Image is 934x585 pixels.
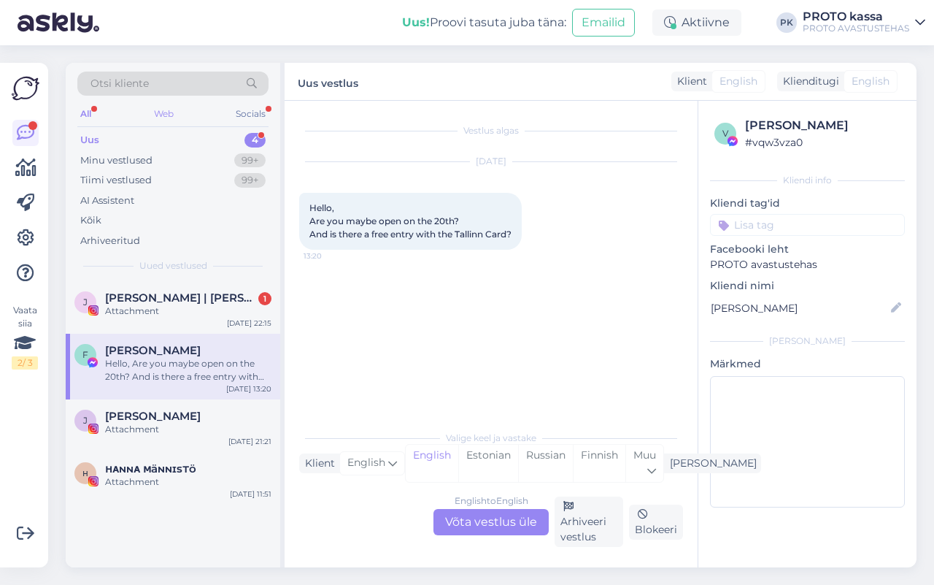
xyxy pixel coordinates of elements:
div: Blokeeri [629,505,683,540]
div: Uus [80,133,99,148]
div: Attachment [105,423,271,436]
div: Hello, Are you maybe open on the 20th? And is there a free entry with the Tallinn Card? [105,357,271,383]
div: Tiimi vestlused [80,173,152,188]
div: # vqw3vza0 [745,134,900,150]
div: Attachment [105,305,271,318]
div: Minu vestlused [80,153,153,168]
div: Kliendi info [710,174,905,187]
div: Socials [233,104,269,123]
p: Kliendi tag'id [710,196,905,211]
p: Kliendi nimi [710,278,905,294]
span: ʜᴀɴɴᴀ ᴍäɴɴɪsᴛö [105,462,196,475]
div: [DATE] [299,155,683,168]
label: Uus vestlus [298,72,358,91]
div: Klient [299,456,335,471]
button: Emailid [572,9,635,37]
span: v [722,128,728,139]
span: English [852,74,889,89]
span: Franjo Marjanović [105,344,201,357]
div: Arhiveeri vestlus [555,497,623,547]
div: AI Assistent [80,194,134,208]
div: Proovi tasuta juba täna: [402,14,566,31]
div: 4 [244,133,266,148]
div: Klienditugi [777,74,839,89]
div: Kõik [80,213,101,228]
span: F [82,349,88,360]
span: Johanna Sofia [105,410,201,423]
span: Muu [633,448,656,462]
div: [DATE] 11:51 [230,489,271,500]
p: PROTO avastustehas [710,257,905,272]
div: [DATE] 22:15 [227,318,271,329]
div: [PERSON_NAME] [745,117,900,134]
div: [PERSON_NAME] [664,456,757,471]
span: J [83,415,88,426]
div: Võta vestlus üle [433,509,549,535]
div: Aktiivne [652,9,741,36]
div: 2 / 3 [12,356,38,370]
div: [DATE] 21:21 [228,436,271,447]
p: Facebooki leht [710,242,905,257]
span: Otsi kliente [90,76,149,91]
div: Klient [671,74,707,89]
img: Askly Logo [12,74,39,102]
span: Uued vestlused [139,259,207,272]
div: Finnish [573,445,625,482]
a: PROTO kassaPROTO AVASTUSTEHAS [803,11,925,34]
span: ʜ [82,467,88,478]
div: English [406,445,458,482]
div: Arhiveeritud [80,234,140,248]
div: Vestlus algas [299,124,683,137]
span: English [347,455,385,471]
div: PROTO kassa [803,11,909,23]
span: English [719,74,757,89]
div: All [77,104,94,123]
div: [DATE] 13:20 [226,383,271,394]
div: PROTO AVASTUSTEHAS [803,23,909,34]
div: Vaata siia [12,304,38,370]
div: Web [151,104,177,123]
p: Märkmed [710,356,905,372]
span: Jenny | Nunu-Reist.at 🌍 | Reisen mit Baby und Kind [105,291,257,305]
b: Uus! [402,15,430,29]
input: Lisa nimi [711,300,888,316]
div: Russian [518,445,573,482]
div: PK [776,12,797,33]
div: [PERSON_NAME] [710,334,905,348]
input: Lisa tag [710,214,905,236]
span: Hello, Are you maybe open on the 20th? And is there a free entry with the Tallinn Card? [309,202,512,240]
div: 1 [258,292,271,305]
div: 99+ [234,153,266,168]
div: 99+ [234,173,266,188]
span: 13:20 [304,251,358,261]
div: Valige keel ja vastake [299,432,683,445]
span: J [83,297,88,307]
div: Estonian [458,445,518,482]
div: Attachment [105,475,271,489]
div: English to English [455,494,528,508]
